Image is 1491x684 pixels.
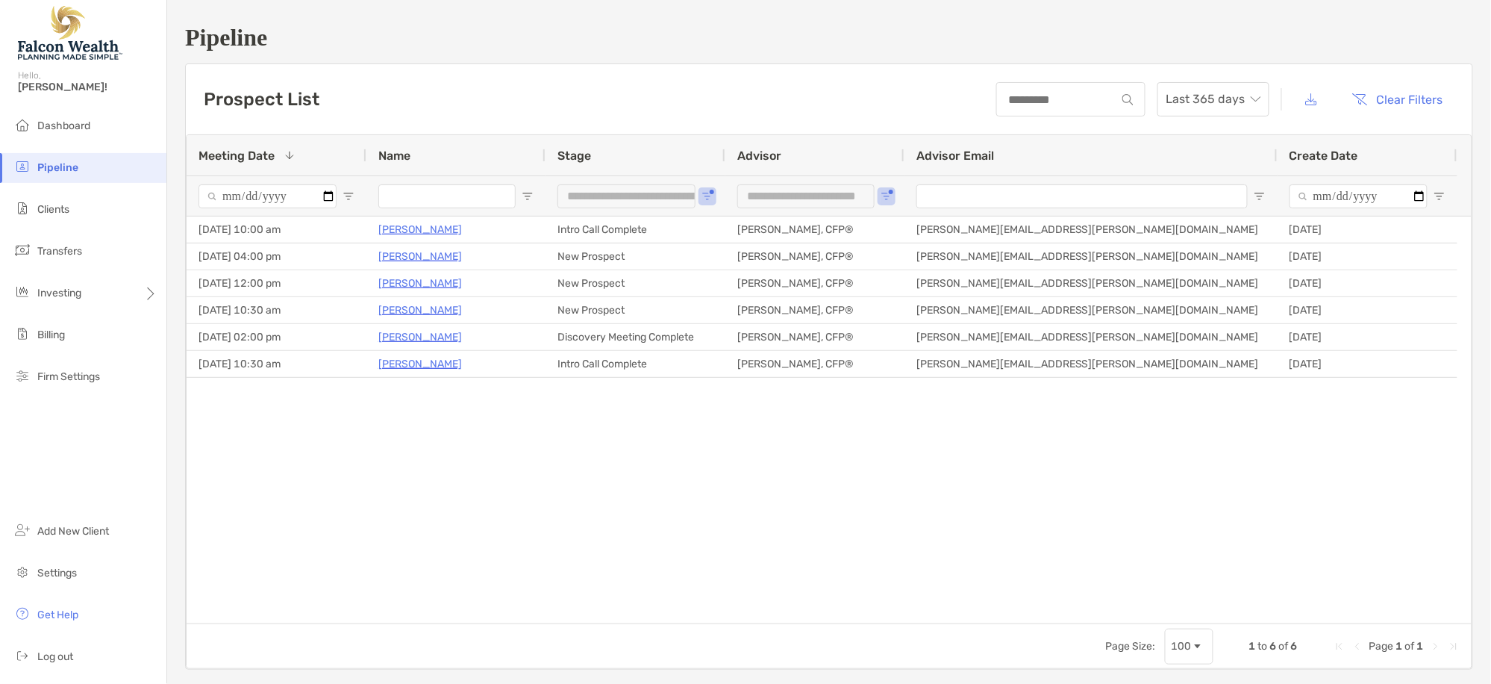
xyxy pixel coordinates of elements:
[1291,640,1298,653] span: 6
[187,217,366,243] div: [DATE] 10:00 am
[1278,324,1457,350] div: [DATE]
[13,283,31,301] img: investing icon
[13,116,31,134] img: dashboard icon
[378,355,462,373] a: [PERSON_NAME]
[13,367,31,385] img: firm-settings icon
[546,297,725,323] div: New Prospect
[37,245,82,258] span: Transfers
[37,287,81,299] span: Investing
[725,297,904,323] div: [PERSON_NAME], CFP®
[1249,640,1256,653] span: 1
[546,243,725,270] div: New Prospect
[199,184,337,208] input: Meeting Date Filter Input
[378,328,462,346] a: [PERSON_NAME]
[701,190,713,202] button: Open Filter Menu
[37,161,78,174] span: Pipeline
[904,243,1278,270] div: [PERSON_NAME][EMAIL_ADDRESS][PERSON_NAME][DOMAIN_NAME]
[187,324,366,350] div: [DATE] 02:00 pm
[18,81,157,93] span: [PERSON_NAME]!
[13,521,31,539] img: add_new_client icon
[378,301,462,320] a: [PERSON_NAME]
[916,184,1248,208] input: Advisor Email Filter Input
[378,247,462,266] a: [PERSON_NAME]
[378,149,410,163] span: Name
[185,24,1473,52] h1: Pipeline
[378,220,462,239] a: [PERSON_NAME]
[1106,640,1156,653] div: Page Size:
[1369,640,1394,653] span: Page
[37,609,78,621] span: Get Help
[737,149,781,163] span: Advisor
[37,650,73,663] span: Log out
[1405,640,1415,653] span: of
[546,324,725,350] div: Discovery Meeting Complete
[725,217,904,243] div: [PERSON_NAME], CFP®
[378,274,462,293] a: [PERSON_NAME]
[1396,640,1403,653] span: 1
[378,184,516,208] input: Name Filter Input
[881,190,893,202] button: Open Filter Menu
[13,563,31,581] img: settings icon
[1290,184,1428,208] input: Create Date Filter Input
[13,158,31,175] img: pipeline icon
[37,370,100,383] span: Firm Settings
[1279,640,1289,653] span: of
[1278,217,1457,243] div: [DATE]
[1165,629,1213,665] div: Page Size
[1278,351,1457,377] div: [DATE]
[204,89,319,110] h3: Prospect List
[522,190,534,202] button: Open Filter Menu
[1254,190,1266,202] button: Open Filter Menu
[1166,83,1260,116] span: Last 365 days
[37,567,77,579] span: Settings
[1278,243,1457,270] div: [DATE]
[1258,640,1268,653] span: to
[1270,640,1277,653] span: 6
[18,6,122,60] img: Falcon Wealth Planning Logo
[37,203,69,216] span: Clients
[904,270,1278,296] div: [PERSON_NAME][EMAIL_ADDRESS][PERSON_NAME][DOMAIN_NAME]
[37,119,90,132] span: Dashboard
[904,351,1278,377] div: [PERSON_NAME][EMAIL_ADDRESS][PERSON_NAME][DOMAIN_NAME]
[1434,190,1445,202] button: Open Filter Menu
[725,270,904,296] div: [PERSON_NAME], CFP®
[1417,640,1424,653] span: 1
[546,217,725,243] div: Intro Call Complete
[725,351,904,377] div: [PERSON_NAME], CFP®
[13,325,31,343] img: billing icon
[1278,297,1457,323] div: [DATE]
[916,149,994,163] span: Advisor Email
[1448,641,1460,653] div: Last Page
[1430,641,1442,653] div: Next Page
[904,324,1278,350] div: [PERSON_NAME][EMAIL_ADDRESS][PERSON_NAME][DOMAIN_NAME]
[1290,149,1358,163] span: Create Date
[1334,641,1345,653] div: First Page
[1341,83,1454,116] button: Clear Filters
[343,190,354,202] button: Open Filter Menu
[13,241,31,259] img: transfers icon
[725,243,904,270] div: [PERSON_NAME], CFP®
[546,351,725,377] div: Intro Call Complete
[187,351,366,377] div: [DATE] 10:30 am
[546,270,725,296] div: New Prospect
[187,243,366,270] div: [DATE] 04:00 pm
[187,297,366,323] div: [DATE] 10:30 am
[557,149,591,163] span: Stage
[187,270,366,296] div: [DATE] 12:00 pm
[13,199,31,217] img: clients icon
[13,605,31,623] img: get-help icon
[725,324,904,350] div: [PERSON_NAME], CFP®
[37,329,65,341] span: Billing
[904,217,1278,243] div: [PERSON_NAME][EMAIL_ADDRESS][PERSON_NAME][DOMAIN_NAME]
[1278,270,1457,296] div: [DATE]
[1351,641,1363,653] div: Previous Page
[904,297,1278,323] div: [PERSON_NAME][EMAIL_ADDRESS][PERSON_NAME][DOMAIN_NAME]
[1122,94,1134,105] img: input icon
[37,525,109,538] span: Add New Client
[13,647,31,665] img: logout icon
